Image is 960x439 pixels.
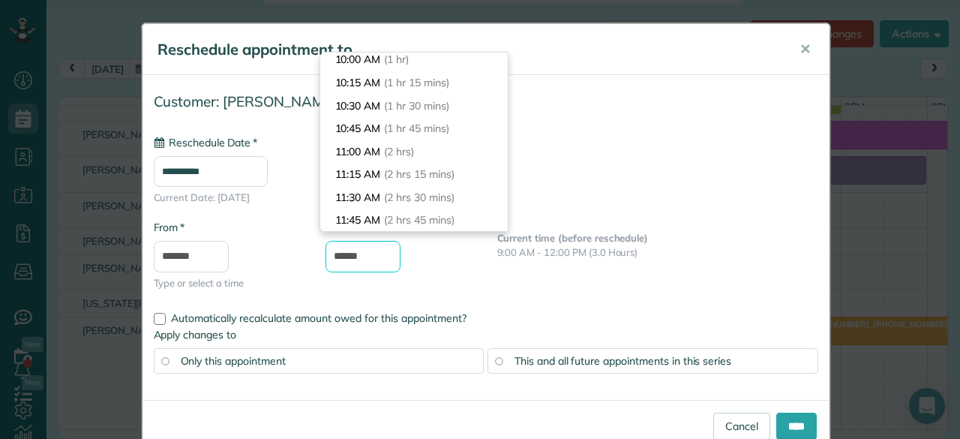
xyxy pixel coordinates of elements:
span: Automatically recalculate amount owed for this appointment? [171,311,466,325]
span: (1 hr) [384,53,409,66]
li: 11:15 AM [320,163,508,186]
li: 10:00 AM [320,48,508,71]
label: Apply changes to [154,327,818,342]
input: This and all future appointments in this series [495,357,502,365]
span: (2 hrs 45 mins) [384,213,454,227]
span: This and all future appointments in this series [514,354,731,368]
span: (1 hr 15 mins) [384,76,448,89]
span: Only this appointment [181,354,286,368]
span: ✕ [799,41,811,58]
li: 10:30 AM [320,95,508,118]
span: Type or select a time [154,276,303,290]
span: (1 hr 45 mins) [384,122,448,135]
h4: Customer: [PERSON_NAME] [154,94,818,110]
li: 11:00 AM [320,140,508,164]
span: Current Date: [DATE] [154,191,818,205]
li: 10:45 AM [320,117,508,140]
input: Only this appointment [161,357,169,365]
span: (2 hrs) [384,145,414,158]
label: Reschedule Date [154,135,257,150]
span: (2 hrs 30 mins) [384,191,454,204]
h5: Reschedule appointment to... [157,39,778,60]
span: (1 hr 30 mins) [384,99,448,113]
li: 11:45 AM [320,209,508,232]
b: Current time (before reschedule) [497,232,649,244]
label: From [154,220,184,235]
p: 9:00 AM - 12:00 PM (3.0 Hours) [497,245,818,260]
li: 11:30 AM [320,186,508,209]
li: 10:15 AM [320,71,508,95]
span: (2 hrs 15 mins) [384,167,454,181]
